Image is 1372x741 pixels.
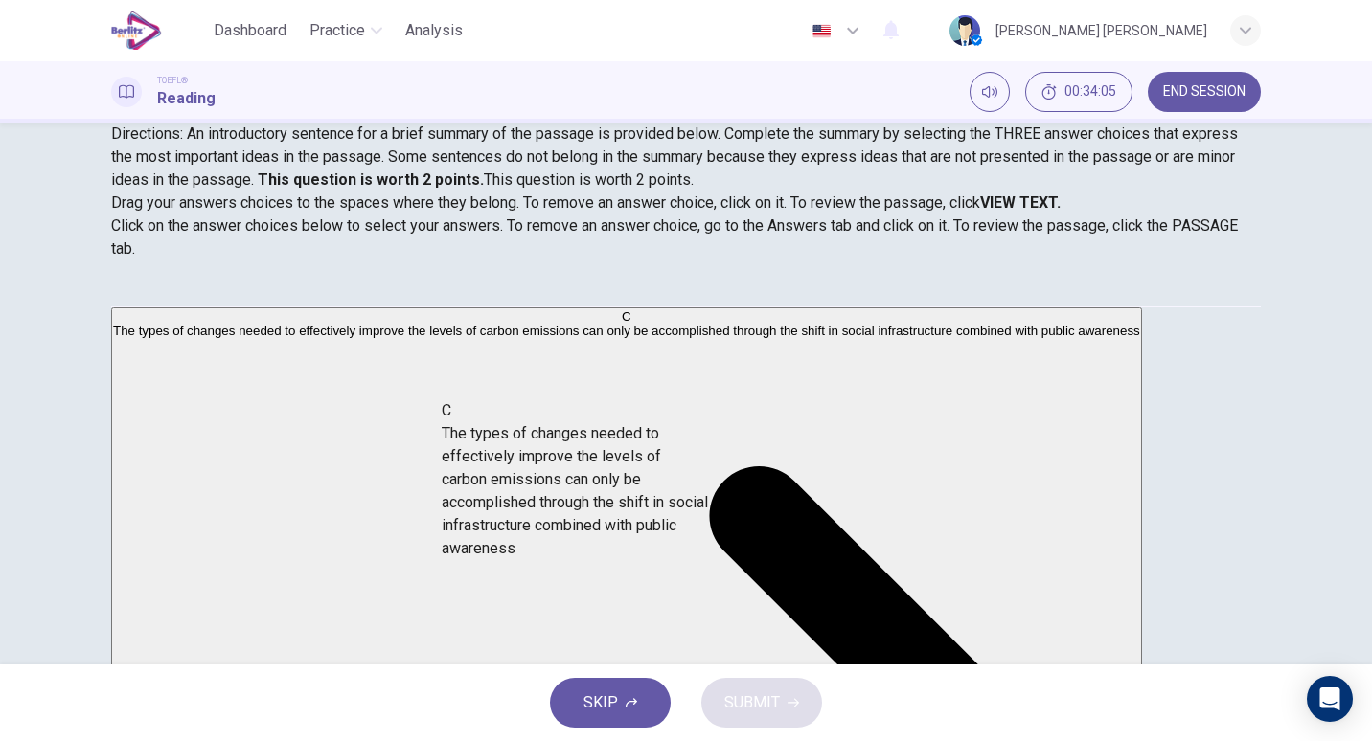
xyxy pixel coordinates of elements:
div: C [113,309,1140,324]
img: Profile picture [949,15,980,46]
p: Click on the answer choices below to select your answers. To remove an answer choice, go to the A... [111,214,1261,260]
a: EduSynch logo [111,11,206,50]
strong: This question is worth 2 points. [254,170,484,189]
span: END SESSION [1163,84,1246,100]
img: EduSynch logo [111,11,162,50]
button: Dashboard [206,13,294,48]
span: The types of changes needed to effectively improve the levels of carbon emissions can only be acc... [113,324,1140,338]
button: END SESSION [1148,72,1261,112]
p: Drag your answers choices to the spaces where they belong. To remove an answer choice, click on i... [111,191,1261,214]
span: Practice [309,19,365,42]
div: Open Intercom Messenger [1307,676,1353,722]
h1: Reading [157,87,216,110]
span: Directions: An introductory sentence for a brief summary of the passage is provided below. Comple... [111,124,1238,189]
span: TOEFL® [157,74,188,87]
div: Hide [1025,72,1132,112]
div: Choose test type tabs [111,260,1261,306]
span: Dashboard [214,19,286,42]
button: SKIP [550,678,671,728]
div: [PERSON_NAME] [PERSON_NAME] [995,19,1207,42]
button: Analysis [398,13,470,48]
button: 00:34:05 [1025,72,1132,112]
strong: VIEW TEXT. [980,193,1061,212]
span: 00:34:05 [1064,84,1116,100]
div: Mute [970,72,1010,112]
span: This question is worth 2 points. [484,170,694,189]
span: Analysis [405,19,463,42]
span: SKIP [583,689,618,716]
button: Practice [302,13,390,48]
img: en [810,24,834,38]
